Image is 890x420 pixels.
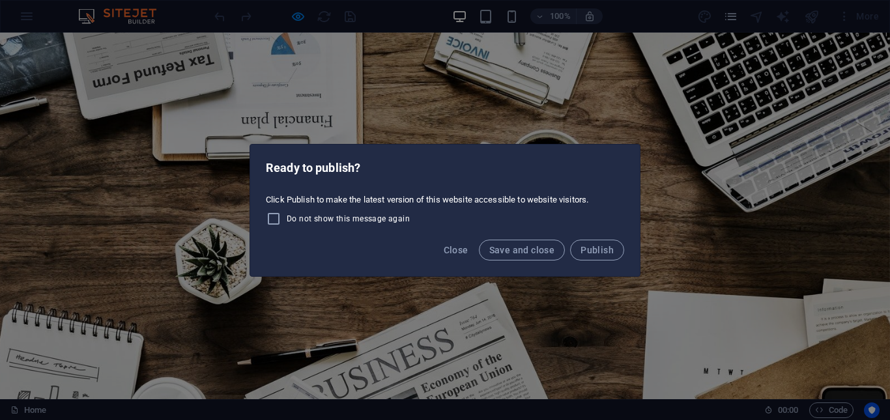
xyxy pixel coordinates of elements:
button: Close [438,240,474,260]
div: Click Publish to make the latest version of this website accessible to website visitors. [250,189,640,232]
span: Publish [581,245,614,255]
button: Save and close [479,240,566,260]
span: Close [444,245,468,255]
h2: Ready to publish? [266,160,624,176]
span: Save and close [489,245,555,255]
button: Publish [570,240,624,260]
span: Do not show this message again [287,214,410,224]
